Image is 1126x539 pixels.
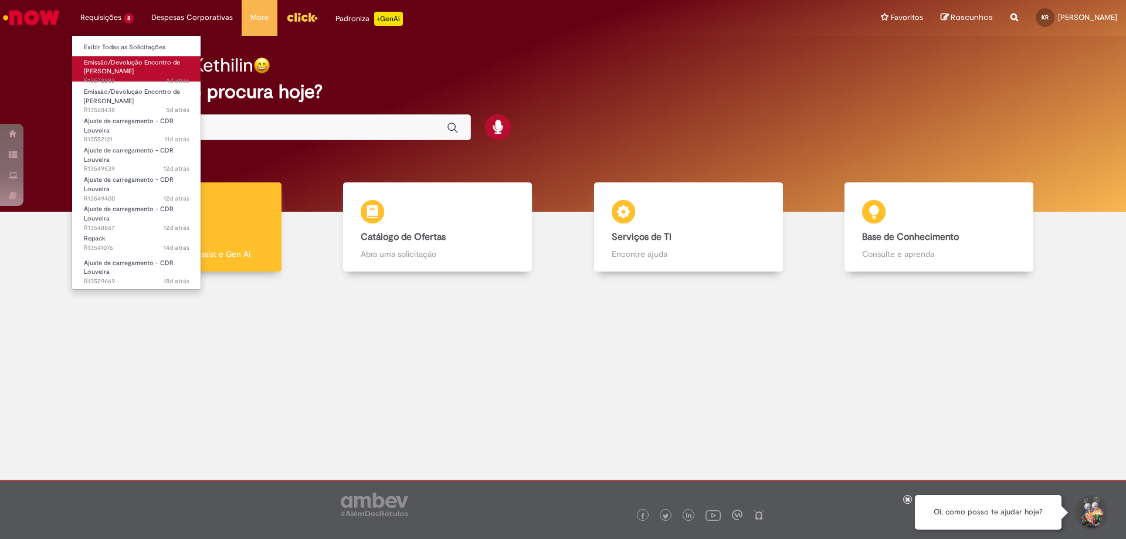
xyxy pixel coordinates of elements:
[84,277,189,286] span: R13529669
[72,232,201,254] a: Aberto R13541076 : Repack
[164,164,189,173] time: 19/09/2025 09:39:13
[84,243,189,253] span: R13541076
[84,205,174,223] span: Ajuste de carregamento - CDR Louveira
[84,135,189,144] span: R13552121
[253,57,270,74] img: happy-face.png
[124,13,134,23] span: 8
[84,175,174,194] span: Ajuste de carregamento - CDR Louveira
[640,513,646,519] img: logo_footer_facebook.png
[862,231,959,243] b: Base de Conhecimento
[686,513,692,520] img: logo_footer_linkedin.png
[1073,495,1108,530] button: Iniciar Conversa de Suporte
[84,146,174,164] span: Ajuste de carregamento - CDR Louveira
[754,510,764,520] img: logo_footer_naosei.png
[951,12,993,23] span: Rascunhos
[84,259,174,277] span: Ajuste de carregamento - CDR Louveira
[166,76,189,85] time: 26/09/2025 19:09:00
[166,106,189,114] time: 25/09/2025 17:58:07
[84,164,189,174] span: R13549539
[166,76,189,85] span: 4d atrás
[563,182,814,272] a: Serviços de TI Encontre ajuda
[612,248,765,260] p: Encontre ajuda
[164,194,189,203] time: 19/09/2025 09:09:45
[165,135,189,144] span: 11d atrás
[862,248,1016,260] p: Consulte e aprenda
[80,12,121,23] span: Requisições
[72,257,201,282] a: Aberto R13529669 : Ajuste de carregamento - CDR Louveira
[72,174,201,199] a: Aberto R13549400 : Ajuste de carregamento - CDR Louveira
[891,12,923,23] span: Favoritos
[341,493,408,516] img: logo_footer_ambev_rotulo_gray.png
[374,12,403,26] p: +GenAi
[72,41,201,54] a: Exibir Todas as Solicitações
[1,6,62,29] img: ServiceNow
[663,513,669,519] img: logo_footer_twitter.png
[84,194,189,204] span: R13549400
[151,12,233,23] span: Despesas Corporativas
[164,194,189,203] span: 12d atrás
[84,106,189,115] span: R13568438
[62,182,313,272] a: Tirar dúvidas Tirar dúvidas com Lupi Assist e Gen Ai
[1058,12,1117,22] span: [PERSON_NAME]
[313,182,564,272] a: Catálogo de Ofertas Abra uma solicitação
[164,277,189,286] time: 13/09/2025 12:28:15
[166,106,189,114] span: 5d atrás
[165,135,189,144] time: 19/09/2025 18:49:25
[84,87,180,106] span: Emissão/Devolução Encontro de [PERSON_NAME]
[164,164,189,173] span: 12d atrás
[361,248,514,260] p: Abra uma solicitação
[84,58,180,76] span: Emissão/Devolução Encontro de [PERSON_NAME]
[72,35,201,290] ul: Requisições
[286,8,318,26] img: click_logo_yellow_360x200.png
[72,144,201,170] a: Aberto R13549539 : Ajuste de carregamento - CDR Louveira
[72,56,201,82] a: Aberto R13572283 : Emissão/Devolução Encontro de Contas Fornecedor
[72,203,201,228] a: Aberto R13548867 : Ajuste de carregamento - CDR Louveira
[164,223,189,232] span: 12d atrás
[361,231,446,243] b: Catálogo de Ofertas
[814,182,1065,272] a: Base de Conhecimento Consulte e aprenda
[84,76,189,86] span: R13572283
[84,223,189,233] span: R13548867
[164,277,189,286] span: 18d atrás
[706,507,721,523] img: logo_footer_youtube.png
[164,243,189,252] time: 16/09/2025 17:11:06
[164,243,189,252] span: 14d atrás
[915,495,1061,530] div: Oi, como posso te ajudar hoje?
[101,82,1025,102] h2: O que você procura hoje?
[335,12,403,26] div: Padroniza
[164,223,189,232] time: 18/09/2025 19:13:07
[941,12,993,23] a: Rascunhos
[72,115,201,140] a: Aberto R13552121 : Ajuste de carregamento - CDR Louveira
[732,510,742,520] img: logo_footer_workplace.png
[84,117,174,135] span: Ajuste de carregamento - CDR Louveira
[84,234,106,243] span: Repack
[250,12,269,23] span: More
[72,86,201,111] a: Aberto R13568438 : Emissão/Devolução Encontro de Contas Fornecedor
[612,231,671,243] b: Serviços de TI
[1042,13,1049,21] span: KR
